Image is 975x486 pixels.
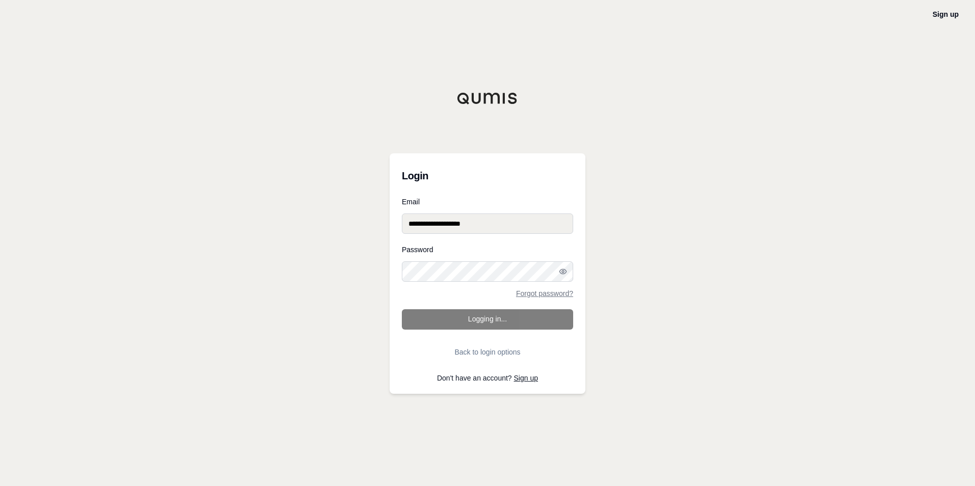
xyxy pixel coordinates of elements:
[402,374,573,382] p: Don't have an account?
[457,92,518,104] img: Qumis
[514,374,538,382] a: Sign up
[516,290,573,297] a: Forgot password?
[402,198,573,205] label: Email
[933,10,959,18] a: Sign up
[402,342,573,362] button: Back to login options
[402,246,573,253] label: Password
[402,166,573,186] h3: Login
